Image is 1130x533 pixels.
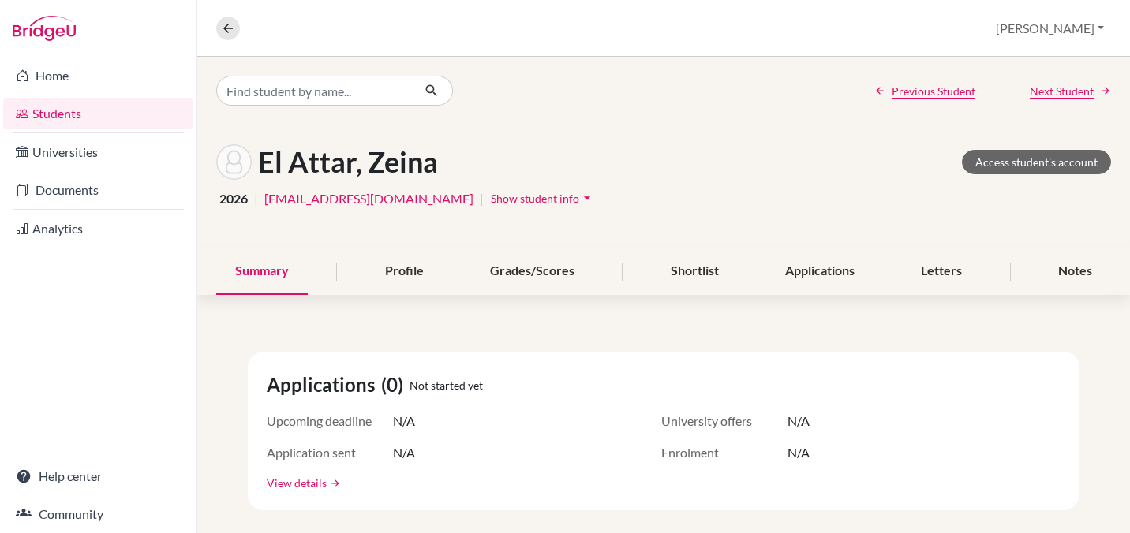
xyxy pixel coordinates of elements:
span: N/A [393,443,415,462]
a: Next Student [1030,83,1111,99]
span: N/A [393,412,415,430]
div: Notes [1039,248,1111,295]
a: Help center [3,460,193,492]
span: Application sent [267,443,393,462]
span: (0) [381,371,410,399]
span: | [480,189,484,208]
div: Summary [216,248,308,295]
img: Bridge-U [13,16,76,41]
span: Previous Student [892,83,975,99]
span: N/A [788,412,810,430]
span: Enrolment [661,443,788,462]
a: Home [3,60,193,91]
img: Zeina El Attar's avatar [216,144,252,180]
span: Applications [267,371,381,399]
a: [EMAIL_ADDRESS][DOMAIN_NAME] [264,189,473,208]
button: [PERSON_NAME] [989,13,1111,43]
a: View details [267,475,327,491]
a: Universities [3,136,193,168]
span: Next Student [1030,83,1094,99]
button: Show student infoarrow_drop_down [490,186,596,211]
div: Letters [902,248,981,295]
span: 2026 [219,189,248,208]
div: Grades/Scores [471,248,593,295]
span: Show student info [491,192,579,205]
a: Students [3,98,193,129]
a: Analytics [3,213,193,244]
i: arrow_drop_down [579,190,595,206]
h1: El Attar, Zeina [258,145,438,179]
a: Documents [3,174,193,206]
a: arrow_forward [327,478,341,489]
span: Upcoming deadline [267,412,393,430]
span: | [254,189,258,208]
div: Profile [366,248,443,295]
input: Find student by name... [216,76,412,106]
div: Applications [766,248,874,295]
div: Shortlist [652,248,738,295]
a: Previous Student [874,83,975,99]
span: N/A [788,443,810,462]
a: Community [3,498,193,530]
span: University offers [661,412,788,430]
span: Not started yet [410,377,483,393]
a: Access student's account [962,150,1111,174]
